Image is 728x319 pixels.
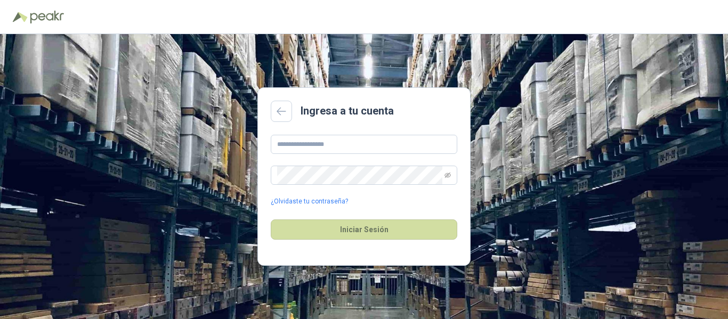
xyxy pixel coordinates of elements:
img: Peakr [30,11,64,23]
a: ¿Olvidaste tu contraseña? [271,197,348,207]
h2: Ingresa a tu cuenta [301,103,394,119]
button: Iniciar Sesión [271,219,457,240]
img: Logo [13,12,28,22]
span: eye-invisible [444,172,451,178]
